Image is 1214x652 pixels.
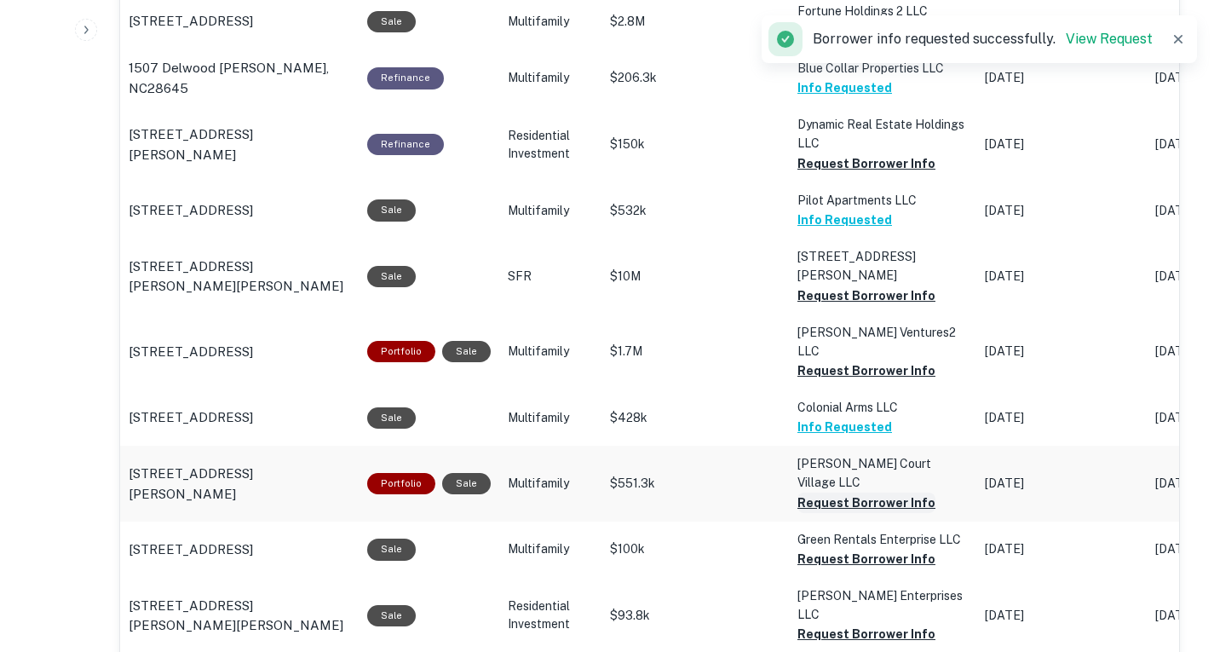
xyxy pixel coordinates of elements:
p: $206.3k [610,69,780,87]
a: [STREET_ADDRESS][PERSON_NAME] [129,124,350,164]
p: [DATE] [985,69,1138,87]
a: View Request [1066,31,1153,47]
p: $100k [610,540,780,558]
p: $551.3k [610,475,780,493]
a: [STREET_ADDRESS] [129,407,350,428]
p: [DATE] [985,540,1138,558]
p: SFR [508,268,593,286]
p: $532k [610,202,780,220]
p: Dynamic Real Estate Holdings LLC [797,115,968,153]
p: $2.8M [610,13,780,31]
div: Sale [367,605,416,626]
p: [STREET_ADDRESS] [129,11,253,32]
p: [DATE] [985,409,1138,427]
p: [PERSON_NAME] Court Village LLC [797,454,968,492]
p: Green Rentals Enterprise LLC [797,530,968,549]
p: Fortune Holdings 2 LLC [797,2,968,20]
p: $150k [610,136,780,153]
p: [STREET_ADDRESS] [129,342,253,362]
p: [DATE] [985,202,1138,220]
a: [STREET_ADDRESS][PERSON_NAME][PERSON_NAME] [129,257,350,297]
a: [STREET_ADDRESS] [129,11,350,32]
p: [DATE] [985,607,1138,625]
p: Multifamily [508,540,593,558]
p: Colonial Arms LLC [797,398,968,417]
button: Request Borrower Info [797,361,935,381]
div: This loan purpose was for refinancing [367,134,444,155]
div: Sale [442,473,491,494]
div: Sale [367,266,416,287]
div: Sale [367,11,416,32]
button: Request Borrower Info [797,624,935,644]
p: [PERSON_NAME] Ventures2 LLC [797,323,968,361]
div: Sale [367,407,416,429]
p: Pilot Apartments LLC [797,191,968,210]
p: Multifamily [508,475,593,493]
button: Info Requested [797,210,892,230]
p: Borrower info requested successfully. [813,29,1153,49]
p: Blue Collar Properties LLC [797,59,968,78]
p: [STREET_ADDRESS] [129,539,253,560]
iframe: Chat Widget [1129,516,1214,597]
div: This loan purpose was for refinancing [367,67,444,89]
button: Request Borrower Info [797,493,935,513]
p: Multifamily [508,343,593,361]
button: Request Borrower Info [797,286,935,306]
p: Residential Investment [508,597,593,633]
div: Sale [367,199,416,221]
p: Multifamily [508,409,593,427]
p: [STREET_ADDRESS] [129,407,253,428]
a: [STREET_ADDRESS][PERSON_NAME][PERSON_NAME] [129,596,350,636]
p: [DATE] [985,475,1138,493]
p: $10M [610,268,780,286]
p: [STREET_ADDRESS] [129,200,253,221]
div: Sale [367,539,416,560]
button: Request Borrower Info [797,549,935,569]
button: Request Borrower Info [797,153,935,174]
p: $93.8k [610,607,780,625]
p: Multifamily [508,13,593,31]
button: Info Requested [797,417,892,437]
div: This is a portfolio loan with 2 properties [367,473,435,494]
a: [STREET_ADDRESS] [129,200,350,221]
p: [DATE] [985,136,1138,153]
p: [DATE] [985,343,1138,361]
p: [DATE] [985,268,1138,286]
a: [STREET_ADDRESS] [129,539,350,560]
p: Multifamily [508,202,593,220]
p: [STREET_ADDRESS][PERSON_NAME] [797,247,968,285]
p: [PERSON_NAME] Enterprises LLC [797,586,968,624]
a: [STREET_ADDRESS][PERSON_NAME] [129,464,350,504]
button: Info Requested [797,78,892,98]
div: This is a portfolio loan with 2 properties [367,341,435,362]
p: $428k [610,409,780,427]
p: Residential Investment [508,127,593,163]
div: Sale [442,341,491,362]
a: 1507 Delwood [PERSON_NAME], NC28645 [129,58,350,98]
p: $1.7M [610,343,780,361]
a: [STREET_ADDRESS] [129,342,350,362]
p: Multifamily [508,69,593,87]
